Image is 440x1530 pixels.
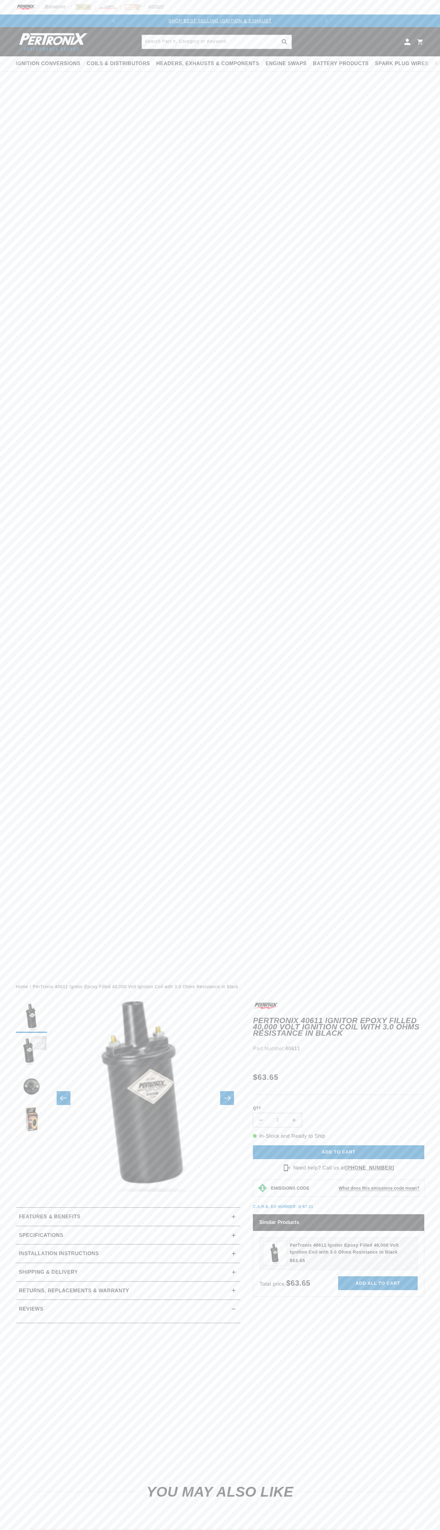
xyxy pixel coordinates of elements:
[19,1249,99,1258] h2: Installation instructions
[310,56,372,71] summary: Battery Products
[16,983,28,990] a: Home
[168,18,271,23] a: SHOP BEST SELLING IGNITION & EXHAUST
[120,17,320,24] div: Announcement
[293,1164,394,1172] p: Need help? Call us at
[16,1071,47,1102] button: Load image 3 in gallery view
[16,1001,47,1033] button: Load image 1 in gallery view
[253,1106,424,1111] label: QTY
[253,1145,424,1159] button: Add to cart
[156,60,259,67] span: Headers, Exhausts & Components
[258,1183,268,1193] img: Emissions code
[31,1486,409,1498] h2: You may also like
[253,1017,424,1037] h1: PerTronix 40611 Ignitor Epoxy Filled 40,000 Volt Ignition Coil with 3.0 Ohms Resistance in Black
[19,1213,81,1221] h2: Features & Benefits
[16,1226,240,1244] summary: Specifications
[142,35,292,49] input: Search Part #, Category or Keyword
[16,1244,240,1263] summary: Installation instructions
[16,1282,240,1300] summary: Returns, Replacements & Warranty
[286,1279,310,1287] strong: $63.65
[372,56,432,71] summary: Spark Plug Wires
[153,56,262,71] summary: Headers, Exhausts & Components
[120,17,320,24] div: 1 of 2
[253,1214,424,1231] h2: Similar Products
[345,1165,394,1170] a: [PHONE_NUMBER]
[259,1281,310,1287] span: Total price:
[16,1001,240,1195] media-gallery: Gallery Viewer
[253,1045,424,1053] div: Part Number:
[320,14,333,27] button: Translation missing: en.sections.announcements.next_announcement
[16,60,81,67] span: Ignition Conversions
[338,1276,418,1290] button: Add all to cart
[16,1105,47,1137] button: Load image 4 in gallery view
[33,983,238,990] a: PerTronix 40611 Ignitor Epoxy Filled 40,000 Volt Ignition Coil with 3.0 Ohms Resistance in Black
[19,1268,78,1276] h2: Shipping & Delivery
[19,1305,43,1313] h2: Reviews
[16,1208,240,1226] summary: Features & Benefits
[16,1263,240,1281] summary: Shipping & Delivery
[253,1072,278,1083] span: $63.65
[16,56,84,71] summary: Ignition Conversions
[290,1257,305,1264] span: $63.65
[16,1036,47,1068] button: Load image 2 in gallery view
[16,31,88,53] img: Pertronix
[220,1091,234,1105] button: Slide right
[19,1287,129,1295] h2: Returns, Replacements & Warranty
[265,60,307,67] span: Engine Swaps
[16,1300,240,1318] summary: Reviews
[57,1091,70,1105] button: Slide left
[84,56,153,71] summary: Coils & Distributors
[271,1185,420,1191] button: EMISSIONS CODEWhat does this emissions code mean?
[87,60,150,67] span: Coils & Distributors
[262,56,310,71] summary: Engine Swaps
[375,60,428,67] span: Spark Plug Wires
[285,1046,300,1051] strong: 40611
[19,1231,63,1239] h2: Specifications
[107,14,120,27] button: Translation missing: en.sections.announcements.previous_announcement
[338,1186,420,1191] strong: What does this emissions code mean?
[278,35,292,49] button: Search Part #, Category or Keyword
[313,60,369,67] span: Battery Products
[16,983,424,990] nav: breadcrumbs
[271,1186,309,1191] strong: EMISSIONS CODE
[253,1204,313,1210] p: C.A.R.B. EO Number: D-57-21
[253,1132,424,1140] p: In-Stock and Ready to Ship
